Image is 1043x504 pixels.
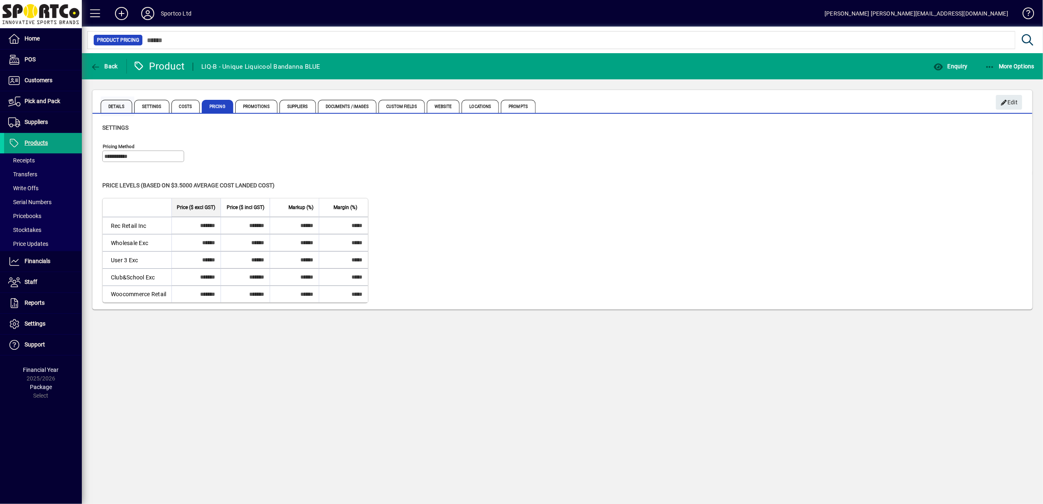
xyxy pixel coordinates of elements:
span: Serial Numbers [8,199,52,205]
span: Receipts [8,157,35,164]
a: Pick and Pack [4,91,82,112]
a: Write Offs [4,181,82,195]
span: Prompts [501,100,536,113]
button: More Options [983,59,1037,74]
span: Home [25,35,40,42]
span: Financials [25,258,50,264]
span: Product Pricing [97,36,139,44]
span: Customers [25,77,52,83]
app-page-header-button: Back [82,59,127,74]
div: [PERSON_NAME] [PERSON_NAME][EMAIL_ADDRESS][DOMAIN_NAME] [824,7,1008,20]
button: Enquiry [931,59,969,74]
a: Home [4,29,82,49]
button: Add [108,6,135,21]
span: Suppliers [279,100,316,113]
a: Serial Numbers [4,195,82,209]
div: Product [133,60,185,73]
td: Wholesale Exc [103,234,171,251]
a: Stocktakes [4,223,82,237]
a: Settings [4,314,82,334]
a: Reports [4,293,82,313]
span: Back [90,63,118,70]
button: Profile [135,6,161,21]
a: Price Updates [4,237,82,251]
span: Price Updates [8,241,48,247]
td: User 3 Exc [103,251,171,268]
span: Settings [25,320,45,327]
span: Financial Year [23,367,59,373]
td: Rec Retail Inc [103,217,171,234]
span: Level [111,203,122,212]
a: Pricebooks [4,209,82,223]
span: Price ($ incl GST) [227,203,265,212]
div: Sportco Ltd [161,7,191,20]
span: Edit [1000,96,1018,109]
a: POS [4,49,82,70]
a: Customers [4,70,82,91]
span: Custom Fields [378,100,424,113]
span: Markup (%) [289,203,314,212]
a: Knowledge Base [1016,2,1033,28]
td: Club&School Exc [103,268,171,286]
span: Locations [462,100,499,113]
span: Margin (%) [334,203,358,212]
span: Package [30,384,52,390]
span: Pricebooks [8,213,41,219]
button: Back [88,59,120,74]
span: More Options [985,63,1035,70]
div: LIQ-B - Unique Liquicool Bandanna BLUE [201,60,320,73]
a: Suppliers [4,112,82,133]
span: Settings [134,100,169,113]
span: Promotions [235,100,277,113]
span: Price ($ excl GST) [177,203,216,212]
span: Products [25,139,48,146]
span: Costs [171,100,200,113]
span: Pick and Pack [25,98,60,104]
span: Support [25,341,45,348]
a: Transfers [4,167,82,181]
span: Staff [25,279,37,285]
span: Website [427,100,460,113]
span: Details [101,100,132,113]
span: Stocktakes [8,227,41,233]
a: Staff [4,272,82,292]
span: Settings [102,124,128,131]
button: Edit [996,95,1022,110]
span: Suppliers [25,119,48,125]
mat-label: Pricing method [103,144,135,149]
span: Enquiry [933,63,967,70]
span: Transfers [8,171,37,178]
td: Woocommerce Retail [103,286,171,302]
a: Receipts [4,153,82,167]
a: Support [4,335,82,355]
span: POS [25,56,36,63]
span: Reports [25,299,45,306]
span: Pricing [202,100,233,113]
span: Price levels (based on $3.5000 Average cost landed cost) [102,182,275,189]
span: Documents / Images [318,100,377,113]
a: Financials [4,251,82,272]
span: Write Offs [8,185,38,191]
